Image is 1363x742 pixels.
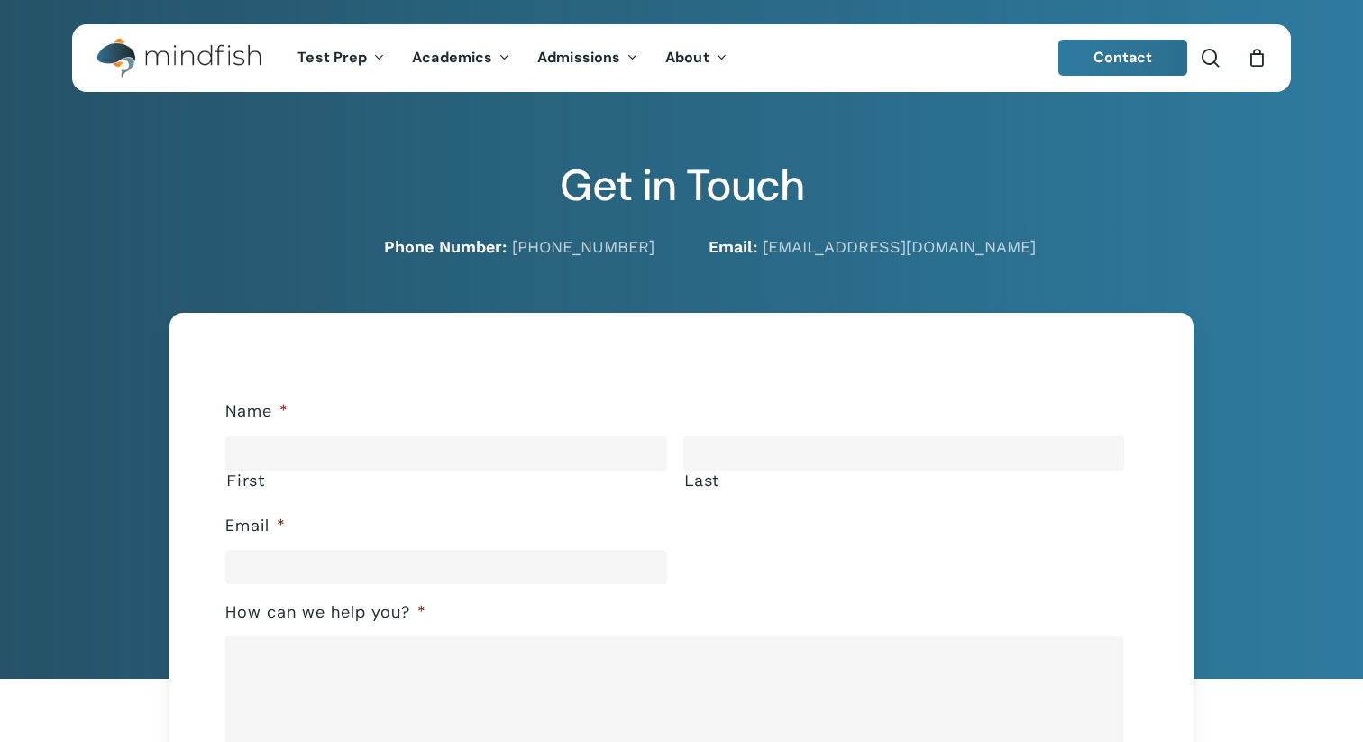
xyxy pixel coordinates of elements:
a: About [652,50,741,66]
a: Admissions [524,50,652,66]
span: Admissions [537,48,620,67]
a: [EMAIL_ADDRESS][DOMAIN_NAME] [763,237,1036,256]
a: Contact [1058,40,1188,76]
label: Name [225,401,288,422]
a: Test Prep [284,50,398,66]
label: How can we help you? [225,602,426,623]
span: Test Prep [297,48,367,67]
a: [PHONE_NUMBER] [512,237,654,256]
label: First [226,472,666,490]
a: Academics [398,50,524,66]
header: Main Menu [72,24,1291,92]
label: Last [684,472,1124,490]
label: Email [225,516,286,536]
span: About [665,48,709,67]
nav: Main Menu [284,24,740,92]
span: Contact [1093,48,1153,67]
span: Academics [412,48,492,67]
strong: Email: [709,237,757,256]
h2: Get in Touch [72,160,1291,212]
strong: Phone Number: [384,237,507,256]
